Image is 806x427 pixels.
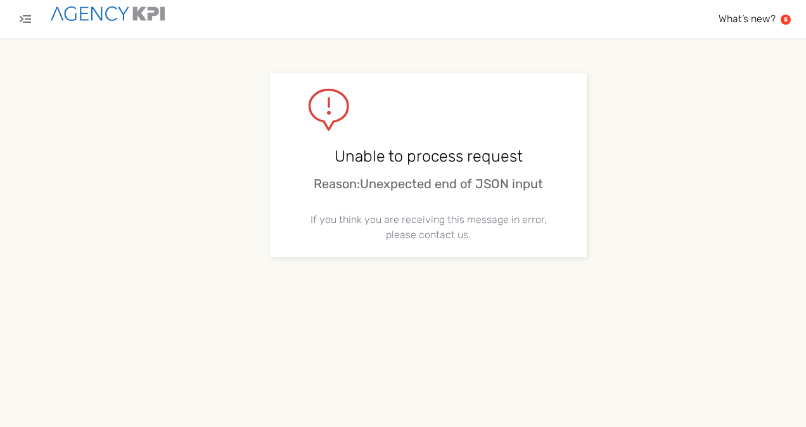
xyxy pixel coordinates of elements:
[784,16,788,23] text: 5
[307,144,551,169] div: Unable to process request
[781,15,791,25] a: 5
[51,6,165,21] img: agencykpi-logo-550x69-2d9e3fa8.png
[307,174,551,193] div: Reason: Unexpected end of JSON input
[307,212,551,243] div: If you think you are receiving this message in error, please contact us.
[719,13,776,25] span: What’s new?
